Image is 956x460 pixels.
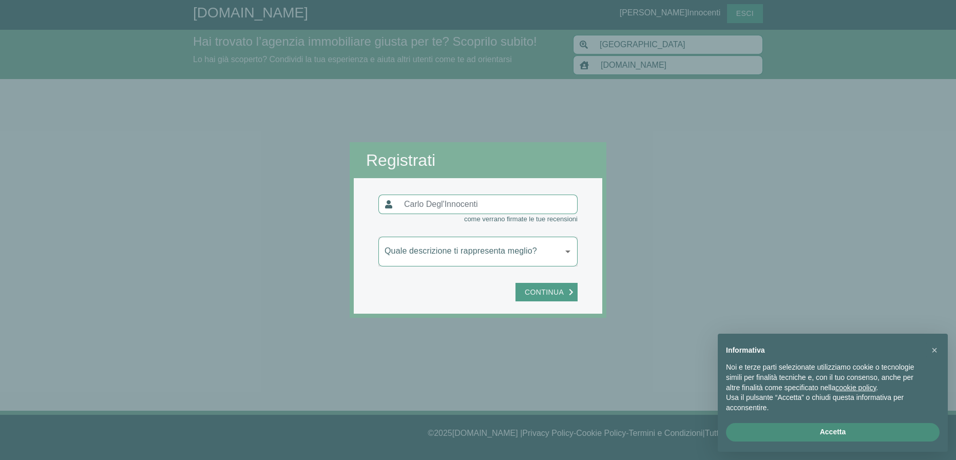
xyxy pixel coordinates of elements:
span: × [931,344,938,356]
div: come verrano firmate le tue recensioni [378,214,578,224]
p: Noi e terze parti selezionate utilizziamo cookie o tecnologie simili per finalità tecniche e, con... [726,362,923,393]
h2: Registrati [366,150,590,170]
button: Chiudi questa informativa [926,342,943,358]
div: ​ [378,237,578,266]
button: Continua [515,283,578,302]
h2: Informativa [726,346,923,355]
input: Carlo Degl'Innocenti [398,195,578,214]
span: Continua [520,286,569,299]
button: Accetta [726,423,940,442]
p: Usa il pulsante “Accetta” o chiudi questa informativa per acconsentire. [726,393,923,413]
a: cookie policy - il link si apre in una nuova scheda [835,384,876,392]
